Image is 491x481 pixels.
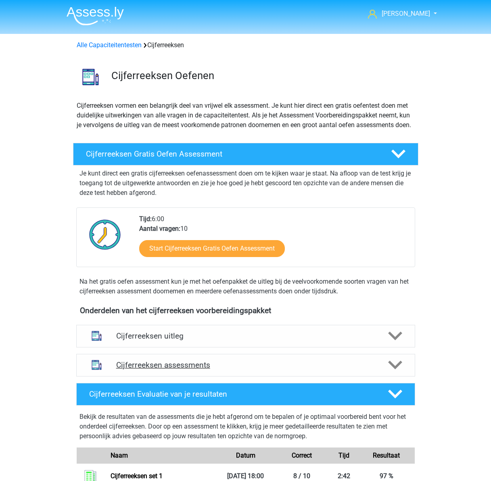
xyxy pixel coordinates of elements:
h3: Cijferreeksen Oefenen [111,69,412,82]
a: assessments Cijferreeksen assessments [73,354,418,376]
div: Correct [274,451,330,460]
h4: Onderdelen van het cijferreeksen voorbereidingspakket [80,306,412,315]
a: Start Cijferreeksen Gratis Oefen Assessment [139,240,285,257]
b: Aantal vragen: [139,225,180,232]
img: Assessly [67,6,124,25]
img: Klok [85,214,125,255]
div: 6:00 10 [133,214,414,267]
img: cijferreeksen uitleg [86,326,107,346]
span: [PERSON_NAME] [382,10,430,17]
img: cijferreeksen assessments [86,355,107,375]
a: [PERSON_NAME] [365,9,431,19]
a: uitleg Cijferreeksen uitleg [73,325,418,347]
h4: Cijferreeksen Evaluatie van je resultaten [89,389,375,399]
h4: Cijferreeksen assessments [116,360,375,370]
div: Resultaat [358,451,415,460]
div: Naam [104,451,217,460]
a: Alle Capaciteitentesten [77,41,142,49]
a: Cijferreeksen set 1 [111,472,163,480]
p: Bekijk de resultaten van de assessments die je hebt afgerond om te bepalen of je optimaal voorber... [79,412,412,441]
b: Tijd: [139,215,152,223]
p: Cijferreeksen vormen een belangrijk deel van vrijwel elk assessment. Je kunt hier direct een grat... [77,101,415,130]
div: Datum [217,451,274,460]
div: Tijd [330,451,358,460]
div: Na het gratis oefen assessment kun je met het oefenpakket de uitleg bij de veelvoorkomende soorte... [76,277,415,296]
h4: Cijferreeksen uitleg [116,331,375,341]
h4: Cijferreeksen Gratis Oefen Assessment [86,149,378,159]
a: Cijferreeksen Evaluatie van je resultaten [73,383,418,406]
img: cijferreeksen [73,60,108,94]
a: Cijferreeksen Gratis Oefen Assessment [70,143,422,165]
div: Cijferreeksen [73,40,418,50]
p: Je kunt direct een gratis cijferreeksen oefenassessment doen om te kijken waar je staat. Na afloo... [79,169,412,198]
